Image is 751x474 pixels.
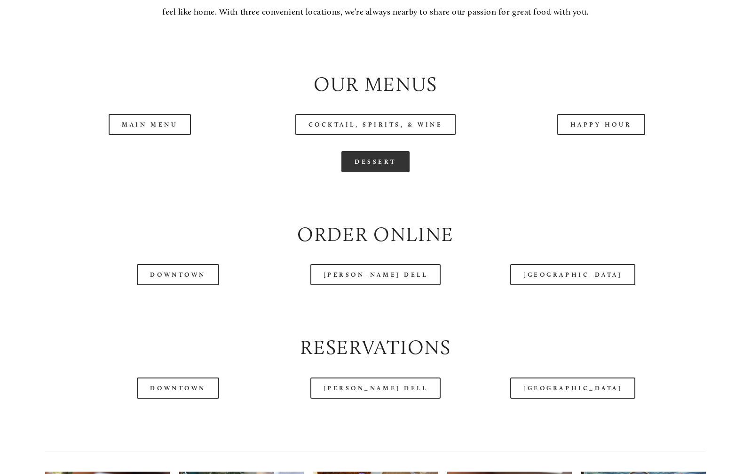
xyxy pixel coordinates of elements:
[510,378,635,399] a: [GEOGRAPHIC_DATA]
[45,220,706,248] h2: Order Online
[510,264,635,285] a: [GEOGRAPHIC_DATA]
[310,378,441,399] a: [PERSON_NAME] Dell
[310,264,441,285] a: [PERSON_NAME] Dell
[295,114,456,135] a: Cocktail, Spirits, & Wine
[109,114,191,135] a: Main Menu
[557,114,646,135] a: Happy Hour
[45,333,706,361] h2: Reservations
[45,70,706,98] h2: Our Menus
[137,378,219,399] a: Downtown
[341,151,410,172] a: Dessert
[137,264,219,285] a: Downtown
